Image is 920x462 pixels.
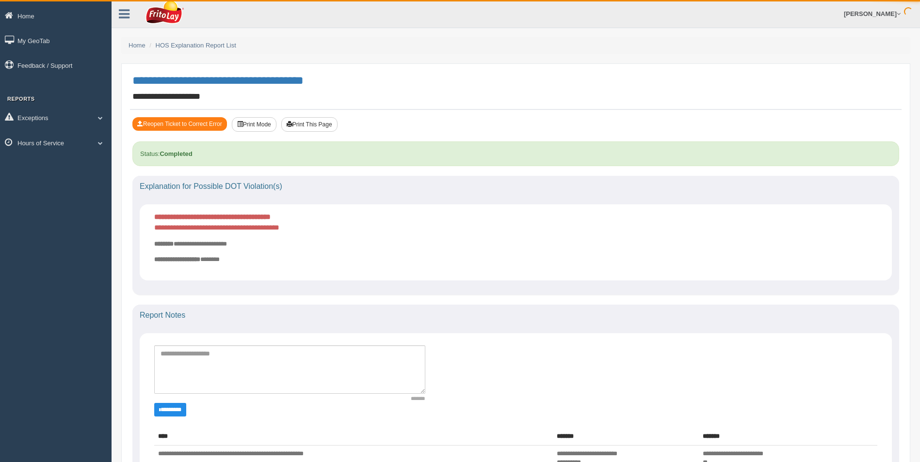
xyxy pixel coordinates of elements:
[156,42,236,49] a: HOS Explanation Report List
[132,141,899,166] div: Status:
[132,117,227,131] button: Reopen Ticket
[160,150,192,157] strong: Completed
[281,117,338,132] button: Print This Page
[129,42,145,49] a: Home
[132,305,899,326] div: Report Notes
[232,117,276,132] button: Print Mode
[132,176,899,197] div: Explanation for Possible DOT Violation(s)
[154,403,186,416] button: Change Filter Options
